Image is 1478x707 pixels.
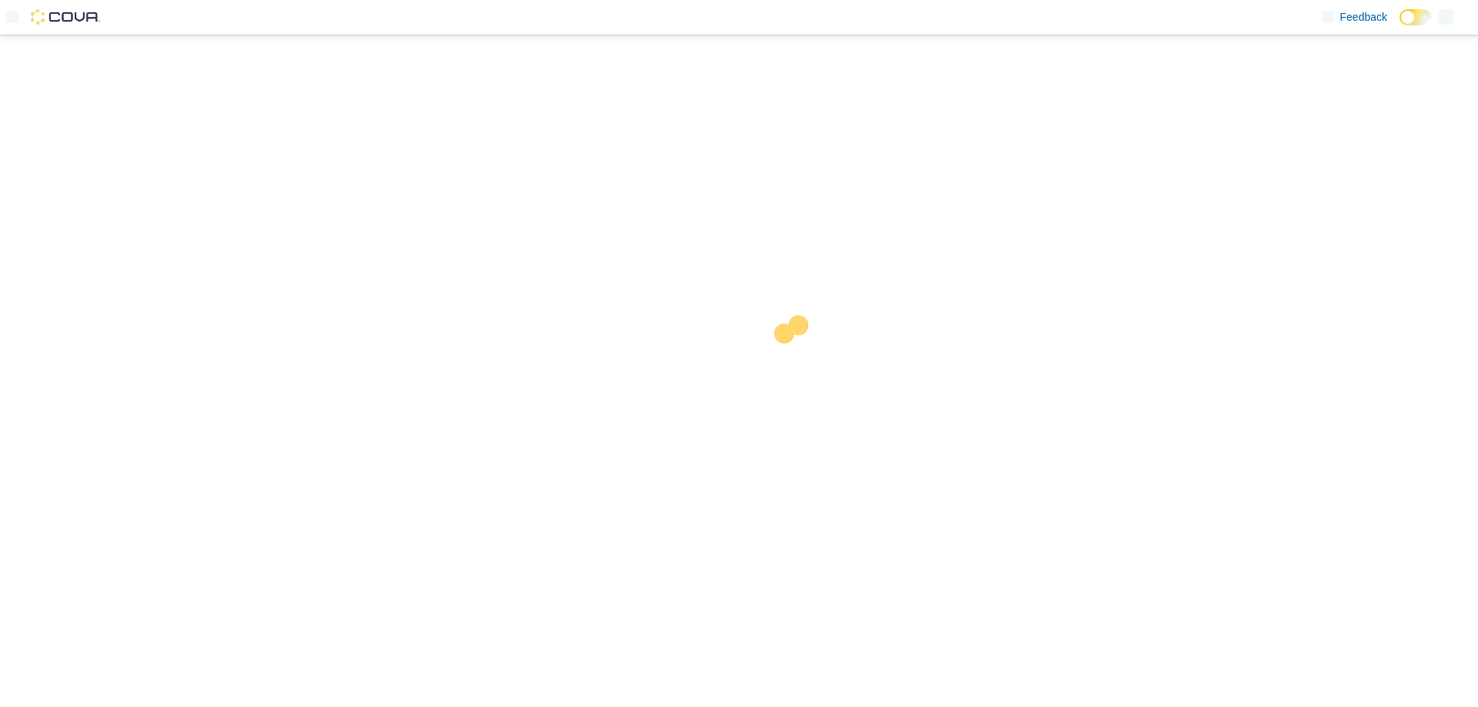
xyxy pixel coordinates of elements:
img: Cova [31,9,100,25]
img: cova-loader [739,304,854,419]
input: Dark Mode [1399,9,1432,25]
span: Dark Mode [1399,25,1400,26]
span: Feedback [1340,9,1387,25]
a: Feedback [1316,2,1393,32]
